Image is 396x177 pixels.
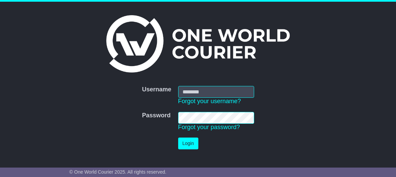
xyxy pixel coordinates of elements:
[69,169,166,175] span: © One World Courier 2025. All rights reserved.
[178,98,241,105] a: Forgot your username?
[106,15,290,72] img: One World
[178,124,240,130] a: Forgot your password?
[178,138,198,149] button: Login
[142,86,171,93] label: Username
[142,112,170,119] label: Password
